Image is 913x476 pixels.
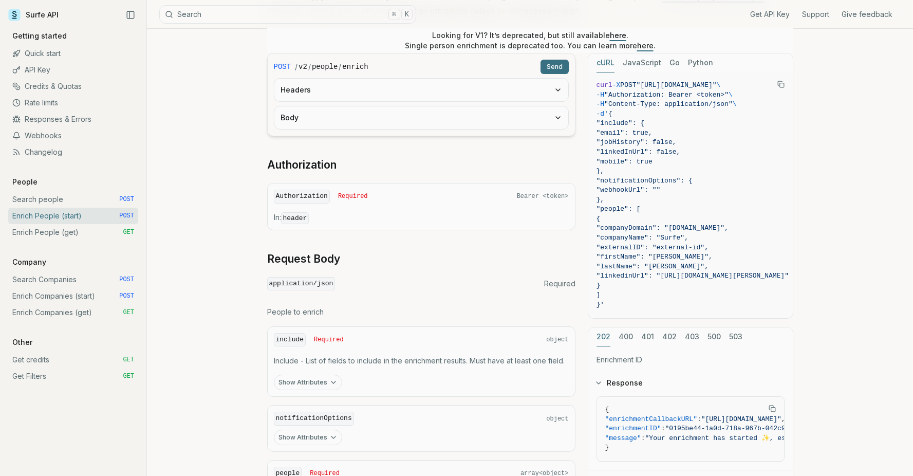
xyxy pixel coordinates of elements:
span: POST [119,276,134,284]
a: Support [802,9,829,20]
span: "[URL][DOMAIN_NAME]" [637,81,717,89]
span: GET [123,308,134,317]
span: Required [544,279,575,289]
span: "people": [ [597,205,641,213]
span: }, [597,196,605,204]
code: header [281,212,309,224]
span: }' [597,301,605,308]
a: Responses & Errors [8,111,138,127]
a: Enrich Companies (get) GET [8,304,138,321]
p: Other [8,337,36,347]
span: "Your enrichment has started ✨, estimated time: 2 seconds." [645,434,886,442]
span: / [308,62,311,72]
button: Collapse Sidebar [123,7,138,23]
span: "enrichmentCallbackURL" [605,415,697,423]
span: POST [620,81,636,89]
button: Headers [274,79,568,101]
a: Quick start [8,45,138,62]
span: -H [597,91,605,99]
a: Search people POST [8,191,138,208]
button: 401 [641,327,654,346]
span: "Authorization: Bearer <token>" [604,91,729,99]
span: POST [119,195,134,204]
span: "message" [605,434,641,442]
button: 500 [707,327,721,346]
a: here [610,31,626,40]
a: Get Filters GET [8,368,138,385]
a: Rate limits [8,95,138,111]
span: object [546,415,568,423]
a: API Key [8,62,138,78]
span: "jobHistory": false, [597,138,677,146]
button: Search⌘K [159,5,416,24]
span: Required [314,336,344,344]
span: \ [733,100,737,108]
span: object [546,336,568,344]
span: "Content-Type: application/json" [604,100,733,108]
p: Enrichment ID [597,355,785,365]
p: Include - List of fields to include in the enrichment results. Must have at least one field. [274,356,569,366]
button: Copy Text [765,401,780,416]
span: \ [729,91,733,99]
span: '{ [604,110,612,118]
p: People [8,177,42,187]
span: GET [123,372,134,380]
span: "linkedInUrl": false, [597,148,681,156]
code: include [274,333,306,347]
span: POST [274,62,291,72]
code: people [312,62,338,72]
span: -X [612,81,621,89]
span: : [641,434,645,442]
button: 503 [729,327,742,346]
span: "include": { [597,119,645,127]
span: "enrichmentID" [605,425,661,432]
span: "[URL][DOMAIN_NAME]" [701,415,781,423]
a: Surfe API [8,7,59,23]
span: \ [717,81,721,89]
button: 400 [619,327,633,346]
span: } [597,282,601,289]
button: Go [669,53,680,72]
p: In: [274,212,569,224]
span: "companyName": "Surfe", [597,234,688,242]
a: Credits & Quotas [8,78,138,95]
span: "mobile": true [597,158,653,166]
span: POST [119,212,134,220]
code: notificationOptions [274,412,354,426]
a: here [637,41,654,50]
a: Give feedback [842,9,892,20]
span: curl [597,81,612,89]
button: Copy Text [773,77,789,92]
kbd: K [401,9,413,20]
a: Get credits GET [8,352,138,368]
span: Required [338,192,368,200]
span: GET [123,356,134,364]
p: Company [8,257,50,267]
button: Response [588,370,793,396]
span: "notificationOptions": { [597,177,693,185]
span: Bearer <token> [517,192,569,200]
a: Search Companies POST [8,271,138,288]
span: { [605,406,609,413]
code: application/json [267,277,336,291]
span: : [697,415,701,423]
p: People to enrich [267,307,575,317]
a: Enrich People (start) POST [8,208,138,224]
a: Webhooks [8,127,138,144]
span: }, [597,167,605,175]
button: Body [274,106,568,129]
a: Enrich People (get) GET [8,224,138,241]
span: } [605,444,609,451]
p: Looking for V1? It’s deprecated, but still available . Single person enrichment is deprecated too... [405,30,656,51]
span: , [781,415,786,423]
span: "linkedinUrl": "[URL][DOMAIN_NAME][PERSON_NAME]" [597,272,789,280]
span: "firstName": "[PERSON_NAME]", [597,253,713,261]
span: "webhookUrl": "" [597,186,661,194]
span: POST [119,292,134,300]
button: Show Attributes [274,375,342,390]
a: Changelog [8,144,138,160]
p: Getting started [8,31,71,41]
span: "externalID": "external-id", [597,244,709,251]
button: 402 [662,327,677,346]
span: "email": true, [597,129,653,137]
